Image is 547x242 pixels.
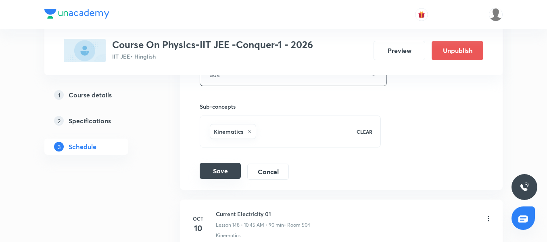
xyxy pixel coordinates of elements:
[418,11,425,18] img: avatar
[190,222,206,234] h4: 10
[214,127,243,136] h6: Kinematics
[112,52,313,61] p: IIT JEE • Hinglish
[54,90,64,100] p: 1
[357,128,372,135] p: CLEAR
[216,232,240,239] p: Kinematics
[54,142,64,152] p: 3
[216,221,284,229] p: Lesson 148 • 10:45 AM • 90 min
[112,39,313,51] h3: Course On Physics-IIT JEE -Conquer-1 - 2026
[44,9,109,19] img: Company Logo
[64,39,106,62] img: 74AA88B9-BA1E-49AB-B047-136DC21D5BC5_plus.png
[69,90,112,100] h5: Course details
[489,8,503,21] img: Gopal Kumar
[54,116,64,126] p: 2
[69,116,111,126] h5: Specifications
[216,210,310,218] h6: Current Electricity 01
[69,142,96,152] h5: Schedule
[432,41,483,60] button: Unpublish
[190,215,206,222] h6: Oct
[284,221,310,229] p: • Room 504
[200,102,381,111] h6: Sub-concepts
[520,182,529,192] img: ttu
[44,9,109,21] a: Company Logo
[44,87,154,103] a: 1Course details
[200,163,241,179] button: Save
[415,8,428,21] button: avatar
[44,113,154,129] a: 2Specifications
[247,164,289,180] button: Cancel
[374,41,425,60] button: Preview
